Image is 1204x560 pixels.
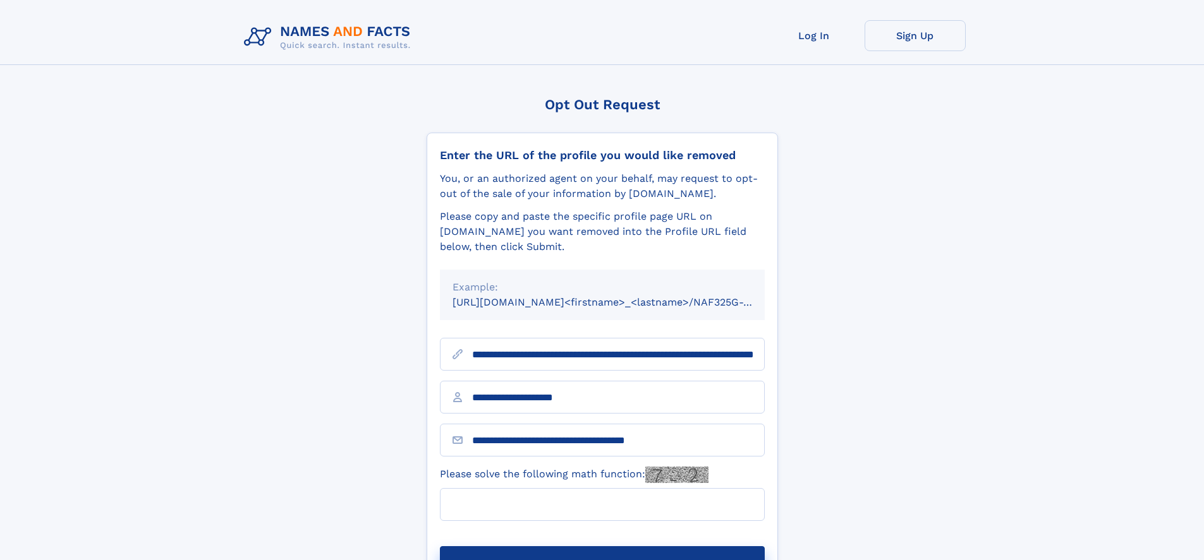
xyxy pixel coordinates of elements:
div: Opt Out Request [427,97,778,112]
a: Log In [763,20,865,51]
div: Enter the URL of the profile you would like removed [440,148,765,162]
div: Please copy and paste the specific profile page URL on [DOMAIN_NAME] you want removed into the Pr... [440,209,765,254]
div: You, or an authorized agent on your behalf, may request to opt-out of the sale of your informatio... [440,171,765,201]
label: Please solve the following math function: [440,467,708,483]
div: Example: [453,280,752,295]
img: Logo Names and Facts [239,20,421,54]
small: [URL][DOMAIN_NAME]<firstname>_<lastname>/NAF325G-xxxxxxxx [453,296,789,308]
a: Sign Up [865,20,966,51]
